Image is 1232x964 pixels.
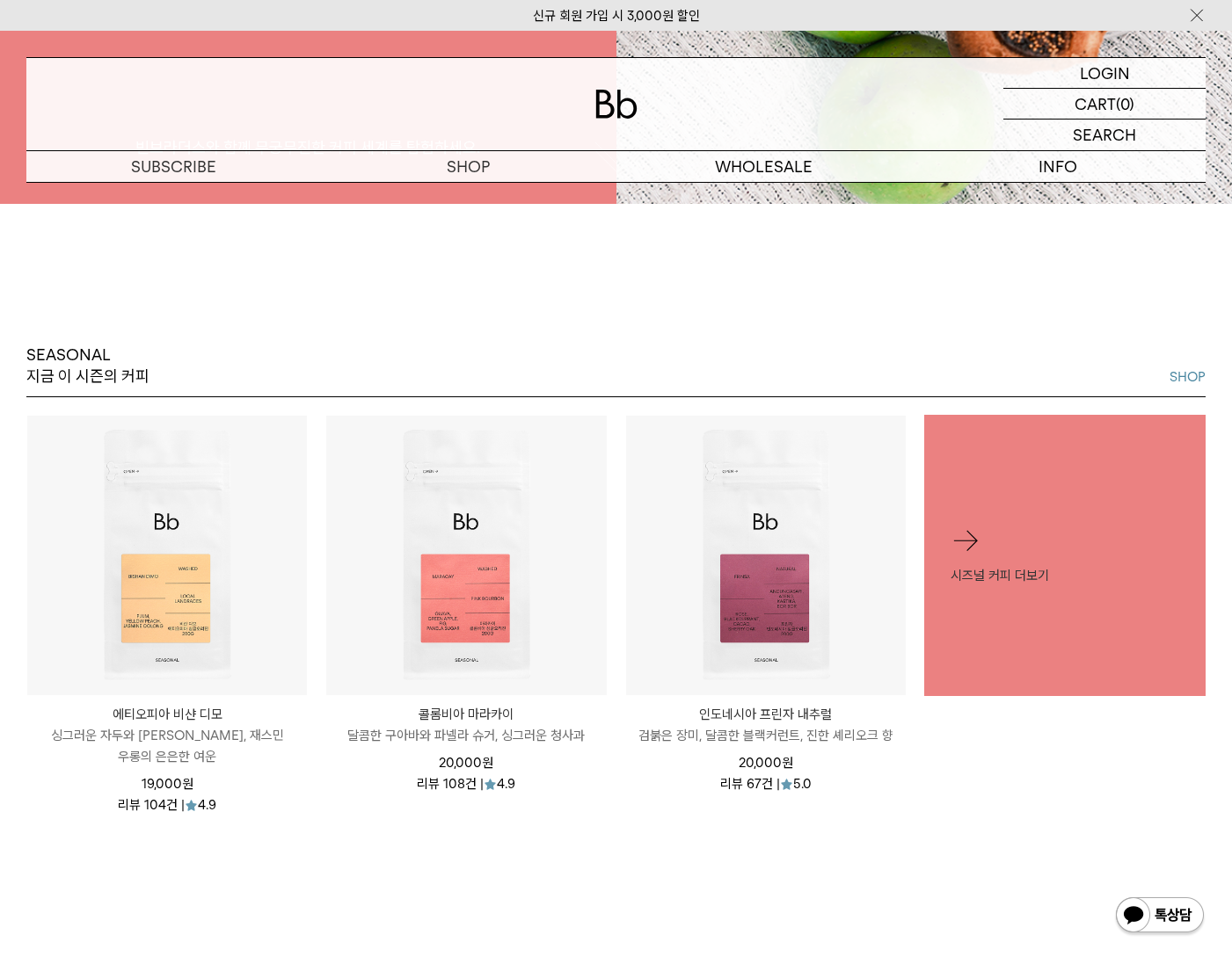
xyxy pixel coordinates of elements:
[1116,89,1134,119] p: (0)
[118,794,216,812] div: 리뷰 104건 | 4.9
[1080,58,1130,88] p: LOGIN
[1003,58,1206,89] a: LOGIN
[26,344,149,388] p: SEASONAL 지금 이 시즌의 커피
[924,415,1206,696] a: 시즈널 커피 더보기
[182,776,193,792] span: 원
[27,416,307,695] img: 에티오피아 비샨 디모
[142,776,193,792] span: 19,000
[321,151,616,182] a: SHOP
[533,8,700,24] a: 신규 회원 가입 시 3,000원 할인
[911,151,1206,182] p: INFO
[27,704,307,725] p: 에티오피아 비샨 디모
[1170,366,1206,388] a: SHOP
[782,755,793,771] span: 원
[326,725,606,746] p: 달콤한 구아바와 파넬라 슈거, 싱그러운 청사과
[1114,895,1206,938] img: 카카오톡 채널 1:1 채팅 버튼
[417,773,515,791] div: 리뷰 108건 | 4.9
[626,704,906,725] p: 인도네시아 프린자 내추럴
[482,755,493,771] span: 원
[27,704,307,767] a: 에티오피아 비샨 디모 싱그러운 자두와 [PERSON_NAME], 재스민 우롱의 은은한 여운
[27,725,307,767] p: 싱그러운 자두와 [PERSON_NAME], 재스민 우롱의 은은한 여운
[326,704,606,746] a: 콜롬비아 마라카이 달콤한 구아바와 파넬라 슈거, 싱그러운 청사과
[326,704,606,725] p: 콜롬비아 마라카이
[616,151,911,182] p: WHOLESALE
[626,416,906,695] img: 인도네시아 프린자 내추럴
[1073,120,1136,150] p: SEARCH
[595,90,638,119] img: 로고
[739,755,793,771] span: 20,000
[626,704,906,746] a: 인도네시아 프린자 내추럴 검붉은 장미, 달콤한 블랙커런트, 진한 셰리오크 향
[1075,89,1116,119] p: CART
[326,416,606,695] img: 콜롬비아 마라카이
[626,725,906,746] p: 검붉은 장미, 달콤한 블랙커런트, 진한 셰리오크 향
[720,773,812,791] div: 리뷰 67건 | 5.0
[1003,89,1206,120] a: CART (0)
[951,564,1179,585] p: 시즈널 커피 더보기
[26,151,321,182] a: SUBSCRIBE
[439,755,493,771] span: 20,000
